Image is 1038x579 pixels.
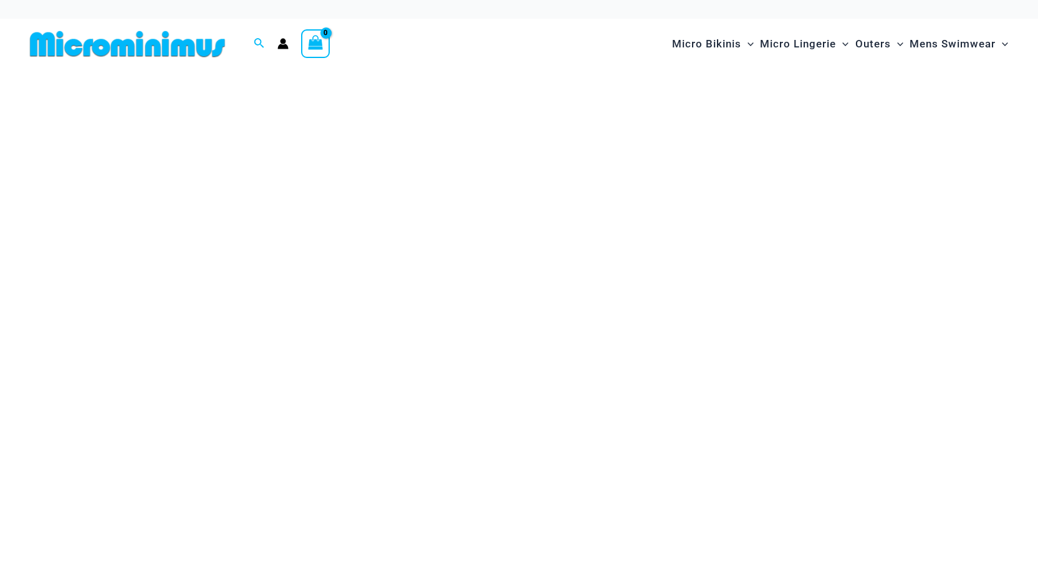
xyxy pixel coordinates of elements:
[760,28,836,60] span: Micro Lingerie
[906,25,1011,63] a: Mens SwimwearMenu ToggleMenu Toggle
[254,36,265,52] a: Search icon link
[852,25,906,63] a: OutersMenu ToggleMenu Toggle
[855,28,891,60] span: Outers
[672,28,741,60] span: Micro Bikinis
[757,25,852,63] a: Micro LingerieMenu ToggleMenu Toggle
[301,29,330,58] a: View Shopping Cart, empty
[836,28,848,60] span: Menu Toggle
[891,28,903,60] span: Menu Toggle
[996,28,1008,60] span: Menu Toggle
[669,25,757,63] a: Micro BikinisMenu ToggleMenu Toggle
[667,23,1013,65] nav: Site Navigation
[277,38,289,49] a: Account icon link
[741,28,754,60] span: Menu Toggle
[910,28,996,60] span: Mens Swimwear
[25,30,230,58] img: MM SHOP LOGO FLAT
